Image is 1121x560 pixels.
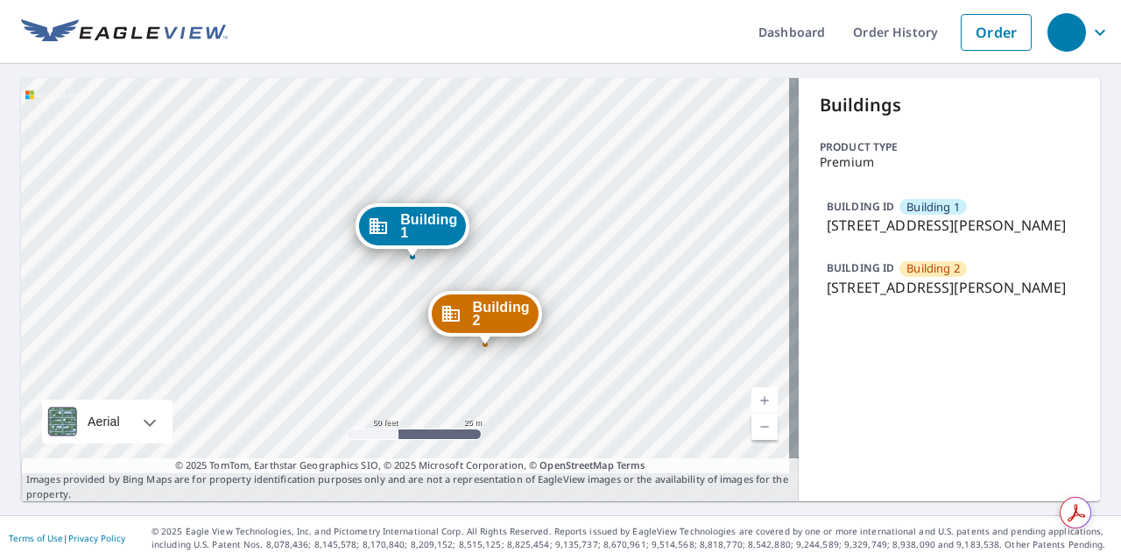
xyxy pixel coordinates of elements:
[175,458,645,473] span: © 2025 TomTom, Earthstar Geographics SIO, © 2025 Microsoft Corporation, ©
[961,14,1032,51] a: Order
[152,525,1112,551] p: © 2025 Eagle View Technologies, Inc. and Pictometry International Corp. All Rights Reserved. Repo...
[21,458,799,502] p: Images provided by Bing Maps are for property identification purposes only and are not a represen...
[820,155,1079,169] p: Premium
[539,458,613,471] a: OpenStreetMap
[82,400,125,443] div: Aerial
[906,260,960,277] span: Building 2
[827,199,894,214] p: BUILDING ID
[617,458,645,471] a: Terms
[751,414,778,440] a: Current Level 19, Zoom Out
[827,260,894,275] p: BUILDING ID
[400,213,457,239] span: Building 1
[9,532,63,544] a: Terms of Use
[9,533,125,543] p: |
[827,215,1072,236] p: [STREET_ADDRESS][PERSON_NAME]
[356,203,469,258] div: Dropped pin, building Building 1, Commercial property, 8400 Cortez Road West Bradenton, FL 34210
[428,291,542,345] div: Dropped pin, building Building 2, Commercial property, 8400 Cortez Road West Bradenton, FL 34210
[906,199,960,216] span: Building 1
[820,92,1079,118] p: Buildings
[751,387,778,414] a: Current Level 19, Zoom In
[827,277,1072,298] p: [STREET_ADDRESS][PERSON_NAME]
[820,139,1079,155] p: Product type
[68,532,125,544] a: Privacy Policy
[473,301,530,327] span: Building 2
[42,400,173,443] div: Aerial
[21,19,228,46] img: EV Logo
